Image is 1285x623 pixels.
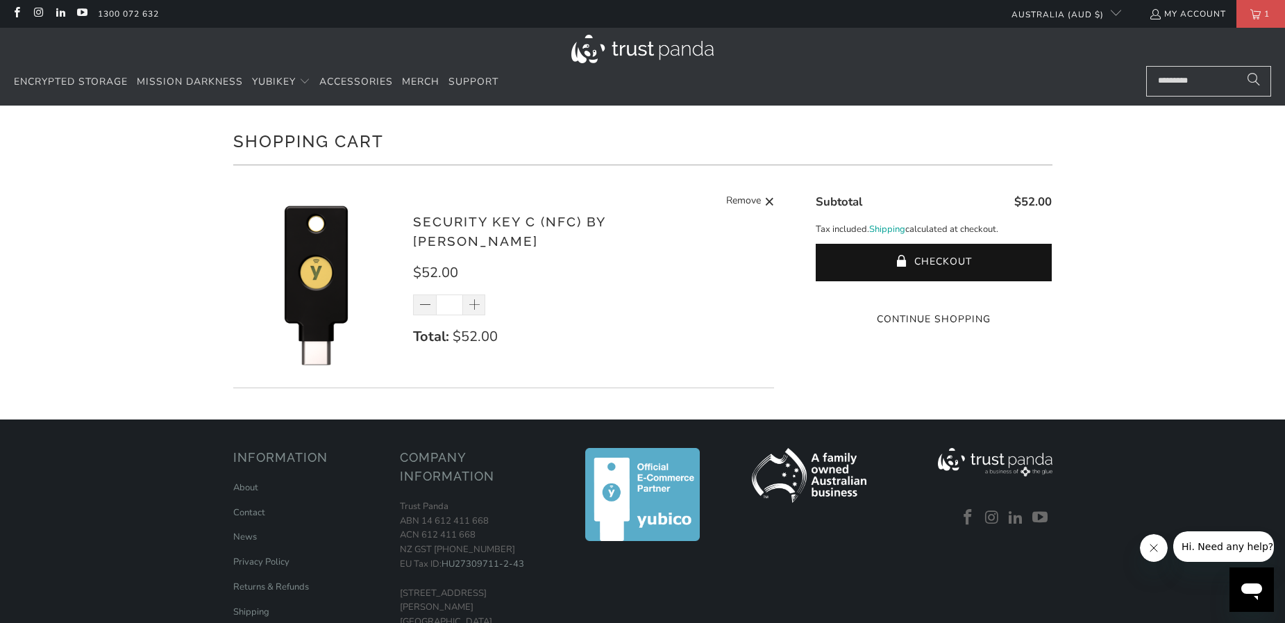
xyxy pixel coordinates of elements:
[816,312,1052,327] a: Continue Shopping
[726,193,761,210] span: Remove
[1140,534,1168,562] iframe: Close message
[233,531,257,543] a: News
[413,214,605,249] a: Security Key C (NFC) by [PERSON_NAME]
[233,506,265,519] a: Contact
[233,126,1052,154] h1: Shopping Cart
[76,8,87,19] a: Trust Panda Australia on YouTube
[1236,66,1271,97] button: Search
[1014,194,1052,210] span: $52.00
[413,263,458,282] span: $52.00
[1173,531,1274,562] iframe: Message from company
[252,75,296,88] span: YubiKey
[54,8,66,19] a: Trust Panda Australia on LinkedIn
[233,581,309,593] a: Returns & Refunds
[137,75,243,88] span: Mission Darkness
[14,66,498,99] nav: Translation missing: en.navigation.header.main_nav
[402,75,439,88] span: Merch
[10,8,22,19] a: Trust Panda Australia on Facebook
[32,8,44,19] a: Trust Panda Australia on Instagram
[982,509,1002,527] a: Trust Panda Australia on Instagram
[1030,509,1051,527] a: Trust Panda Australia on YouTube
[1006,509,1027,527] a: Trust Panda Australia on LinkedIn
[233,200,400,367] img: Security Key C (NFC) by Yubico
[233,481,258,494] a: About
[252,66,310,99] summary: YubiKey
[402,66,439,99] a: Merch
[137,66,243,99] a: Mission Darkness
[233,606,269,618] a: Shipping
[319,66,393,99] a: Accessories
[442,558,524,570] a: HU27309711-2-43
[816,222,1052,237] p: Tax included. calculated at checkout.
[448,66,498,99] a: Support
[319,75,393,88] span: Accessories
[816,244,1052,281] button: Checkout
[448,75,498,88] span: Support
[958,509,979,527] a: Trust Panda Australia on Facebook
[571,35,714,63] img: Trust Panda Australia
[1229,567,1274,612] iframe: Button to launch messaging window
[1146,66,1271,97] input: Search...
[413,327,449,346] strong: Total:
[98,6,159,22] a: 1300 072 632
[816,194,862,210] span: Subtotal
[1149,6,1226,22] a: My Account
[726,193,775,210] a: Remove
[14,66,128,99] a: Encrypted Storage
[14,75,128,88] span: Encrypted Storage
[453,327,498,346] span: $52.00
[869,222,905,237] a: Shipping
[233,556,289,568] a: Privacy Policy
